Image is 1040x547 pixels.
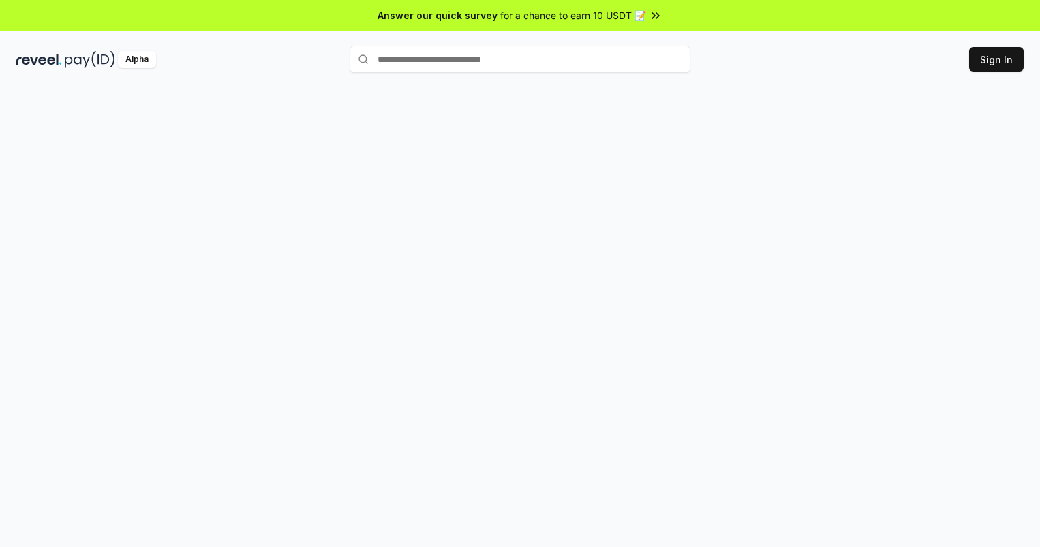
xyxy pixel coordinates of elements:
span: for a chance to earn 10 USDT 📝 [500,8,646,22]
button: Sign In [969,47,1024,72]
div: Alpha [118,51,156,68]
img: reveel_dark [16,51,62,68]
img: pay_id [65,51,115,68]
span: Answer our quick survey [378,8,498,22]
